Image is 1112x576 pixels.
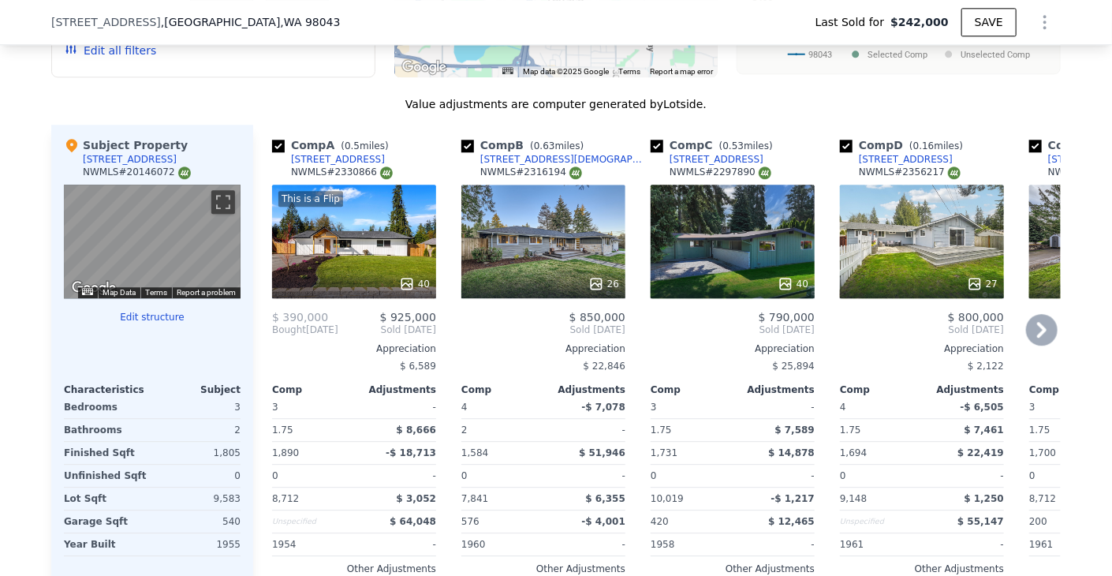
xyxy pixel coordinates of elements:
[461,324,625,336] span: Sold [DATE]
[736,533,815,555] div: -
[64,137,188,153] div: Subject Property
[64,396,149,418] div: Bedrooms
[859,166,961,179] div: NWMLS # 2356217
[461,493,488,504] span: 7,841
[925,465,1004,487] div: -
[334,140,394,151] span: ( miles)
[759,166,771,179] img: NWMLS Logo
[670,166,771,179] div: NWMLS # 2297890
[272,533,351,555] div: 1954
[775,425,815,436] span: $ 7,589
[840,447,867,458] span: 1,694
[965,425,1004,436] span: $ 7,461
[272,137,395,153] div: Comp A
[64,511,149,533] div: Garage Sqft
[547,533,625,555] div: -
[272,324,306,336] span: Bought
[461,137,590,153] div: Comp B
[582,516,625,527] span: -$ 4,001
[272,402,278,413] span: 3
[397,425,436,436] span: $ 8,666
[461,563,625,575] div: Other Adjustments
[965,493,1004,504] span: $ 1,250
[177,288,236,297] a: Report a problem
[840,153,953,166] a: [STREET_ADDRESS]
[480,153,644,166] div: [STREET_ADDRESS][DEMOGRAPHIC_DATA]
[957,447,1004,458] span: $ 22,419
[272,311,328,324] span: $ 390,000
[272,342,436,355] div: Appreciation
[1029,533,1108,555] div: 1961
[651,153,763,166] a: [STREET_ADDRESS]
[840,342,1004,355] div: Appreciation
[922,383,1004,396] div: Adjustments
[1029,447,1056,458] span: 1,700
[291,166,393,179] div: NWMLS # 2330866
[736,465,815,487] div: -
[524,140,590,151] span: ( miles)
[713,140,779,151] span: ( miles)
[272,383,354,396] div: Comp
[1029,402,1036,413] span: 3
[398,57,450,77] img: Google
[768,447,815,458] span: $ 14,878
[569,166,582,179] img: NWMLS Logo
[651,516,669,527] span: 420
[397,493,436,504] span: $ 3,052
[211,190,235,214] button: Toggle fullscreen view
[461,419,540,441] div: 2
[588,276,619,292] div: 26
[651,447,677,458] span: 1,731
[64,311,241,324] button: Edit structure
[338,324,436,336] span: Sold [DATE]
[398,57,450,77] a: Open this area in Google Maps (opens a new window)
[1029,470,1036,481] span: 0
[582,402,625,413] span: -$ 7,078
[840,383,922,396] div: Comp
[354,383,436,396] div: Adjustments
[925,533,1004,555] div: -
[380,166,393,179] img: NWMLS Logo
[390,516,436,527] span: $ 64,048
[759,311,815,324] span: $ 790,000
[461,470,468,481] span: 0
[868,49,927,59] text: Selected Comp
[903,140,969,151] span: ( miles)
[272,493,299,504] span: 8,712
[651,533,730,555] div: 1958
[768,516,815,527] span: $ 12,465
[400,361,436,372] span: $ 6,589
[155,465,241,487] div: 0
[957,516,1004,527] span: $ 55,147
[534,140,555,151] span: 0.63
[145,288,167,297] a: Terms (opens in new tab)
[272,470,278,481] span: 0
[670,153,763,166] div: [STREET_ADDRESS]
[651,324,815,336] span: Sold [DATE]
[461,516,480,527] span: 576
[155,442,241,464] div: 1,805
[461,383,543,396] div: Comp
[64,465,149,487] div: Unfinished Sqft
[64,383,152,396] div: Characteristics
[64,533,149,555] div: Year Built
[967,276,998,292] div: 27
[380,311,436,324] span: $ 925,000
[968,361,1004,372] span: $ 2,122
[461,402,468,413] span: 4
[82,288,93,295] button: Keyboard shortcuts
[948,311,1004,324] span: $ 800,000
[280,16,340,28] span: , WA 98043
[584,361,625,372] span: $ 22,846
[103,287,136,298] button: Map Data
[778,276,808,292] div: 40
[650,67,713,76] a: Report a map error
[579,447,625,458] span: $ 51,946
[357,533,436,555] div: -
[543,383,625,396] div: Adjustments
[155,533,241,555] div: 1955
[272,153,385,166] a: [STREET_ADDRESS]
[152,383,241,396] div: Subject
[272,419,351,441] div: 1.75
[651,137,779,153] div: Comp C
